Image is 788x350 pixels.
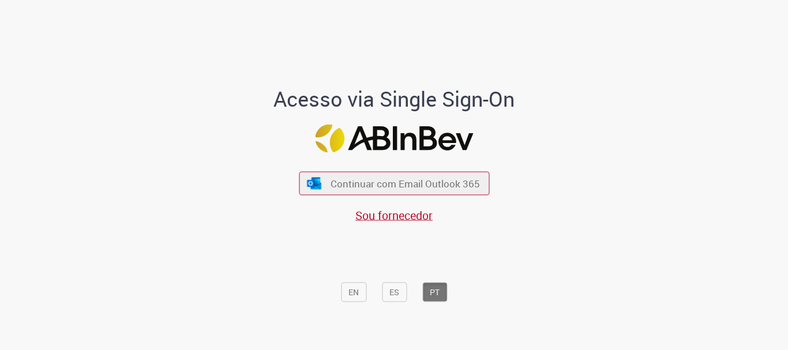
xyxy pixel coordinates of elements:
button: ES [382,283,407,302]
button: PT [422,283,447,302]
a: Sou fornecedor [355,208,433,223]
h1: Acesso via Single Sign-On [234,88,554,111]
img: Logo ABInBev [315,125,473,153]
img: ícone Azure/Microsoft 360 [306,177,322,189]
button: ícone Azure/Microsoft 360 Continuar com Email Outlook 365 [299,172,489,195]
button: EN [341,283,366,302]
span: Continuar com Email Outlook 365 [331,177,480,190]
